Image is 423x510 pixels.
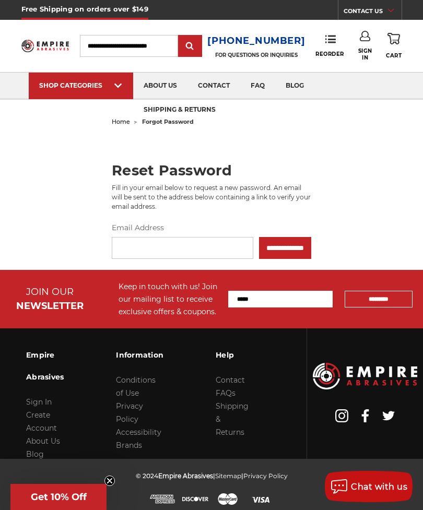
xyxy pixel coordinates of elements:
div: SHOP CATEGORIES [39,81,123,89]
img: Empire Abrasives Logo Image [313,363,417,389]
a: Contact [216,375,245,385]
button: Chat with us [325,471,413,502]
img: Empire Abrasives [21,37,69,55]
a: Sign In [26,397,52,407]
span: JOIN OUR [26,286,74,298]
a: Brands [116,441,142,450]
div: Get 10% OffClose teaser [10,484,107,510]
span: NEWSLETTER [16,300,84,312]
h3: Help [216,344,249,366]
a: [PHONE_NUMBER] [207,33,305,49]
a: shipping & returns [133,97,226,124]
a: about us [133,73,187,99]
a: FAQs [216,388,236,398]
a: Conditions of Use [116,375,156,398]
h3: Information [116,344,163,366]
a: CONTACT US [344,5,402,20]
a: Blog [26,449,44,459]
input: Submit [180,36,201,57]
span: Sign In [358,48,372,61]
a: About Us [26,436,60,446]
a: Create Account [26,410,57,433]
a: Reorder [315,34,344,57]
span: Cart [386,52,402,59]
a: Shipping & Returns [216,401,249,437]
p: © 2024 | | [136,469,288,482]
a: blog [275,73,314,99]
span: Reorder [315,51,344,57]
h3: Empire Abrasives [26,344,64,388]
label: Email Address [112,222,311,233]
a: Privacy Policy [116,401,143,424]
span: Get 10% Off [31,491,87,503]
a: Cart [386,31,402,61]
p: FOR QUESTIONS OR INQUIRIES [207,52,305,58]
span: Chat with us [351,482,407,492]
a: Sitemap [215,472,241,480]
div: Keep in touch with us! Join our mailing list to receive exclusive offers & coupons. [119,280,218,318]
span: Empire Abrasives [158,472,213,480]
p: Fill in your email below to request a new password. An email will be sent to the address below co... [112,183,311,211]
h2: Reset Password [112,163,311,177]
a: Accessibility [116,428,161,437]
a: contact [187,73,240,99]
a: Privacy Policy [243,472,288,480]
a: home [112,118,130,125]
a: faq [240,73,275,99]
button: Close teaser [104,476,115,486]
